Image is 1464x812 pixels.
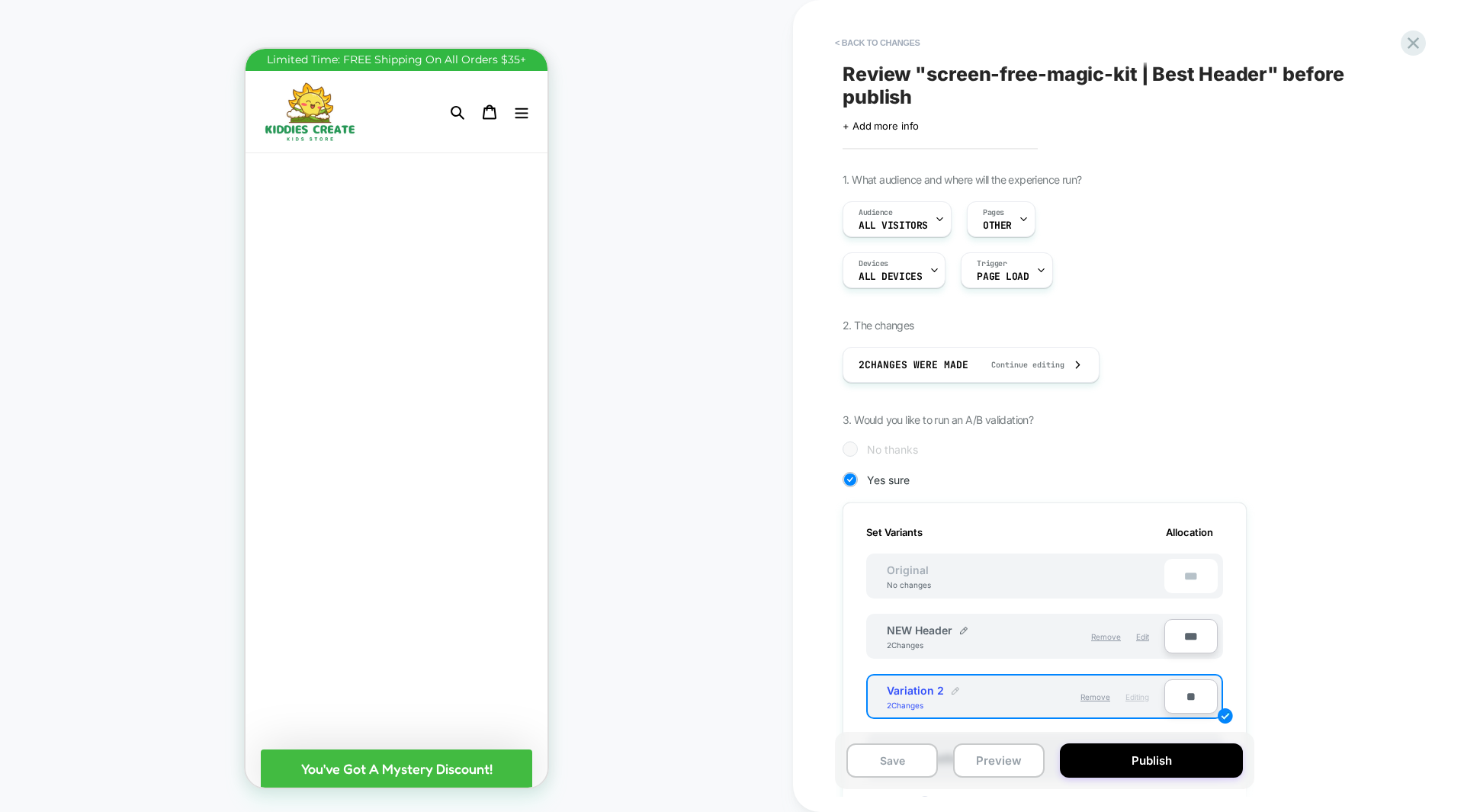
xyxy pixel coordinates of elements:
span: 2 Changes were made [859,358,968,371]
span: No thanks [867,443,918,456]
img: edit [1218,708,1233,724]
span: Pages [983,207,1004,218]
span: Limited Time: FREE Shipping On All Orders $35+ [21,4,281,18]
span: 1. What audience and where will the experience run? [843,173,1081,186]
img: Kiddies Create™ [17,34,112,92]
button: Save [846,743,938,778]
span: Continue editing [976,360,1064,370]
div: You've Got A Mystery Discount! [15,701,287,739]
span: Allocation [1166,526,1213,538]
span: Audience [859,207,893,218]
span: OTHER [983,220,1012,231]
span: ALL DEVICES [859,271,922,282]
span: Review " screen-free-magic-kit | Best Header " before publish [843,63,1399,108]
div: 2 Changes [887,701,933,710]
span: Variation 2 [887,684,944,697]
span: Remove [1080,692,1110,701]
img: edit [960,627,968,634]
button: Preview [953,743,1045,778]
span: You've Got A Mystery Discount! [56,711,247,728]
button: < Back to changes [827,30,928,55]
div: 2 Changes [887,640,933,650]
span: Yes sure [867,473,910,486]
span: Editing [1125,692,1149,701]
span: Trigger [977,258,1006,269]
img: edit [952,687,959,695]
div: No changes [872,580,946,589]
span: Original [872,563,944,576]
span: Edit [1136,632,1149,641]
span: 2. The changes [843,319,914,332]
span: 3. Would you like to run an A/B validation? [843,413,1033,426]
span: Set Variants [866,526,923,538]
span: Page Load [977,271,1029,282]
button: Publish [1060,743,1243,778]
span: NEW Header [887,624,952,637]
span: Remove [1091,632,1121,641]
span: All Visitors [859,220,928,231]
span: + Add more info [843,120,919,132]
button: Menu [260,47,292,79]
span: Devices [859,258,888,269]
